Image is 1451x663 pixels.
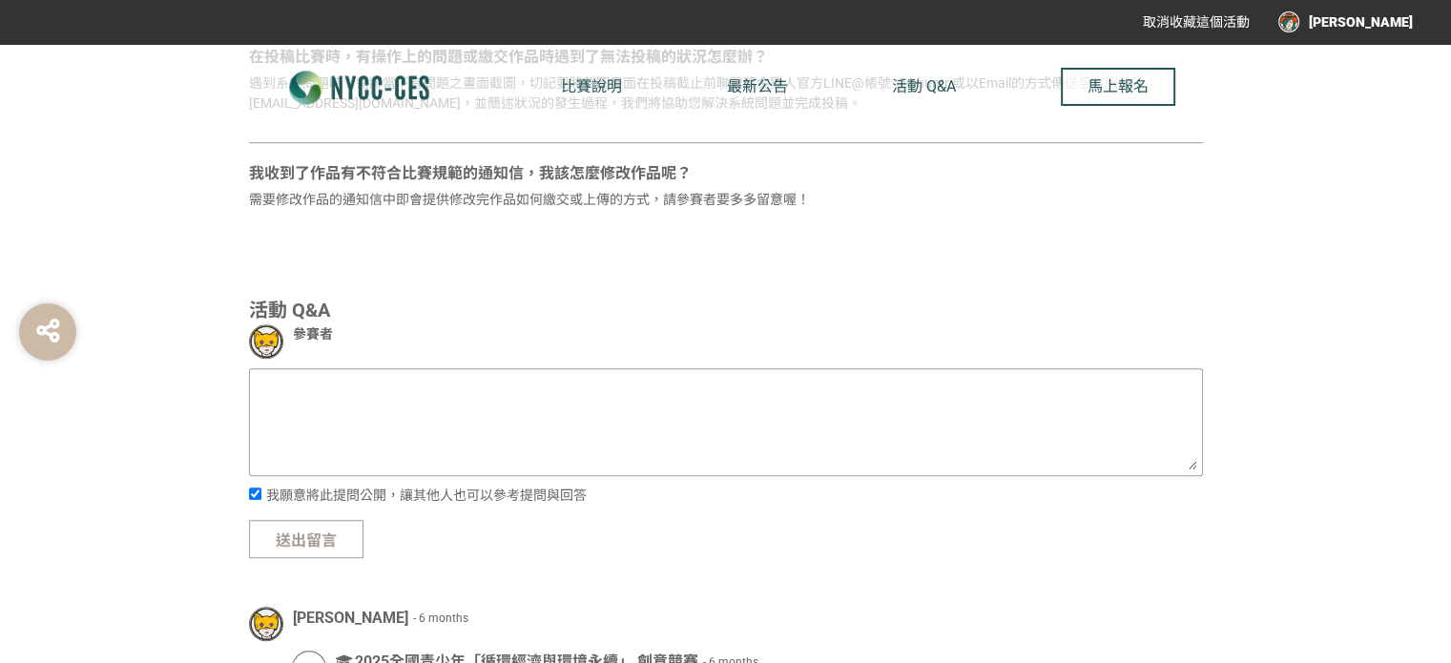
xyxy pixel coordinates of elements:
a: 比賽說明 [561,44,622,130]
span: 活動 Q&A [892,77,956,95]
span: 馬上報名 [1088,77,1149,95]
span: 比賽說明 [561,77,622,95]
span: 送出留言 [276,531,337,549]
button: 馬上報名 [1061,68,1175,106]
p: 需要修改作品的通知信中即會提供修改完作品如何繳交或上傳的方式，請參賽者要多多留意喔！ [249,190,1203,210]
img: 參賽者 [250,325,282,358]
input: 我願意將此提問公開，讓其他人也可以參考提問與回答 [249,487,261,500]
img: 2025全國青少年「循環經濟與環境永續」 創意競賽 [276,64,561,112]
span: 取消收藏這個活動 [1143,14,1250,30]
span: 我願意將此提問公開，讓其他人也可以參考提問與回答 [266,487,587,503]
div: 我收到了作品有不符合比賽規範的通知信，我該怎麼修改作品呢？ [249,162,1203,185]
a: 活動 Q&A [892,44,956,130]
span: - 6 months [413,611,468,625]
span: [PERSON_NAME] [293,607,408,630]
button: 送出留言 [249,520,363,558]
span: 最新公告 [727,77,788,95]
a: 最新公告 [727,44,788,130]
div: 參賽者 [293,324,333,343]
span: 活動 Q&A [249,299,330,321]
